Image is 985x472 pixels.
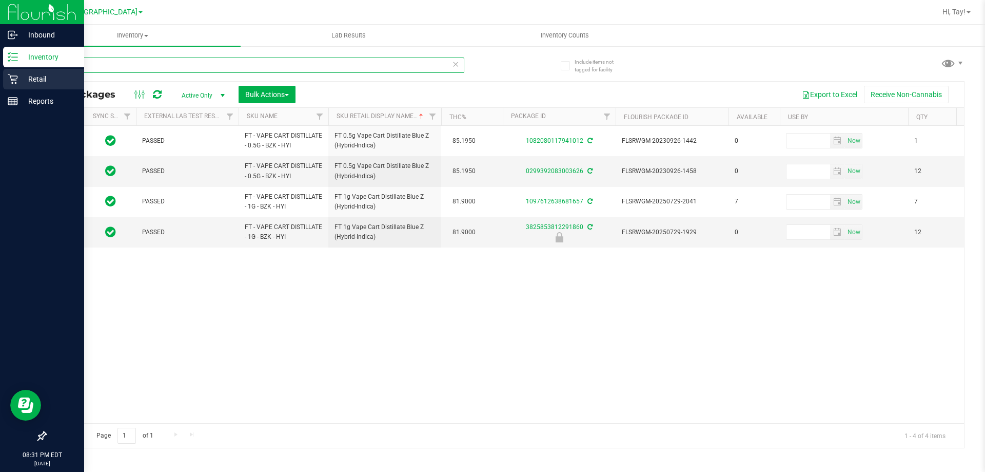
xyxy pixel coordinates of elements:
[18,95,80,107] p: Reports
[586,198,593,205] span: Sync from Compliance System
[526,137,583,144] a: 1082080117941012
[586,137,593,144] span: Sync from Compliance System
[245,161,322,181] span: FT - VAPE CART DISTILLATE - 0.5G - BZK - HYI
[222,108,239,125] a: Filter
[334,222,435,242] span: FT 1g Vape Cart Distillate Blue Z (Hybrid-Indica)
[914,228,953,237] span: 12
[25,25,241,46] a: Inventory
[830,164,845,179] span: select
[622,166,722,176] span: FLSRWGM-20230926-1458
[526,198,583,205] a: 1097612638681657
[914,166,953,176] span: 12
[8,30,18,40] inline-svg: Inbound
[8,96,18,106] inline-svg: Reports
[452,58,459,71] span: Clear
[735,197,774,206] span: 7
[67,8,137,16] span: [GEOGRAPHIC_DATA]
[830,134,845,148] span: select
[93,112,132,120] a: Sync Status
[830,195,845,209] span: select
[527,31,603,40] span: Inventory Counts
[575,58,626,73] span: Include items not tagged for facility
[449,114,466,121] a: THC%
[735,136,774,146] span: 0
[8,74,18,84] inline-svg: Retail
[845,195,862,209] span: select
[10,390,41,421] iframe: Resource center
[942,8,966,16] span: Hi, Tay!
[845,134,862,148] span: Set Current date
[245,222,322,242] span: FT - VAPE CART DISTILLATE - 1G - BZK - HYI
[8,52,18,62] inline-svg: Inventory
[18,73,80,85] p: Retail
[245,90,289,99] span: Bulk Actions
[501,232,617,242] div: Newly Received
[914,136,953,146] span: 1
[18,51,80,63] p: Inventory
[845,164,862,179] span: select
[447,134,481,148] span: 85.1950
[105,164,116,178] span: In Sync
[45,58,464,73] input: Search Package ID, Item Name, SKU, Lot or Part Number...
[18,29,80,41] p: Inbound
[144,112,225,120] a: External Lab Test Result
[845,225,862,240] span: Set Current date
[334,192,435,212] span: FT 1g Vape Cart Distillate Blue Z (Hybrid-Indica)
[447,194,481,209] span: 81.9000
[142,166,232,176] span: PASSED
[142,228,232,237] span: PASSED
[622,136,722,146] span: FLSRWGM-20230926-1442
[864,86,949,103] button: Receive Non-Cannabis
[241,25,457,46] a: Lab Results
[318,31,380,40] span: Lab Results
[245,131,322,150] span: FT - VAPE CART DISTILLATE - 0.5G - BZK - HYI
[737,114,767,121] a: Available
[788,114,808,121] a: Use By
[845,164,862,179] span: Set Current date
[735,228,774,237] span: 0
[845,225,862,239] span: select
[795,86,864,103] button: Export to Excel
[622,197,722,206] span: FLSRWGM-20250729-2041
[526,167,583,175] a: 0299392083003626
[526,223,583,231] a: 3825853812291860
[53,89,126,100] span: All Packages
[334,131,435,150] span: FT 0.5g Vape Cart Distillate Blue Z (Hybrid-Indica)
[916,114,928,121] a: Qty
[447,164,481,179] span: 85.1950
[105,225,116,239] span: In Sync
[239,86,295,103] button: Bulk Actions
[830,225,845,239] span: select
[511,112,546,120] a: Package ID
[914,197,953,206] span: 7
[447,225,481,240] span: 81.9000
[88,428,162,444] span: Page of 1
[117,428,136,444] input: 1
[896,428,954,443] span: 1 - 4 of 4 items
[245,192,322,212] span: FT - VAPE CART DISTILLATE - 1G - BZK - HYI
[622,228,722,237] span: FLSRWGM-20250729-1929
[599,108,616,125] a: Filter
[25,31,241,40] span: Inventory
[845,195,862,210] span: Set Current date
[337,112,425,120] a: Sku Retail Display Name
[586,223,593,231] span: Sync from Compliance System
[735,166,774,176] span: 0
[334,161,435,181] span: FT 0.5g Vape Cart Distillate Blue Z (Hybrid-Indica)
[457,25,673,46] a: Inventory Counts
[142,197,232,206] span: PASSED
[311,108,328,125] a: Filter
[247,112,278,120] a: SKU Name
[142,136,232,146] span: PASSED
[624,114,688,121] a: Flourish Package ID
[105,134,116,148] span: In Sync
[5,450,80,460] p: 08:31 PM EDT
[119,108,136,125] a: Filter
[5,460,80,467] p: [DATE]
[105,194,116,209] span: In Sync
[586,167,593,175] span: Sync from Compliance System
[424,108,441,125] a: Filter
[845,134,862,148] span: select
